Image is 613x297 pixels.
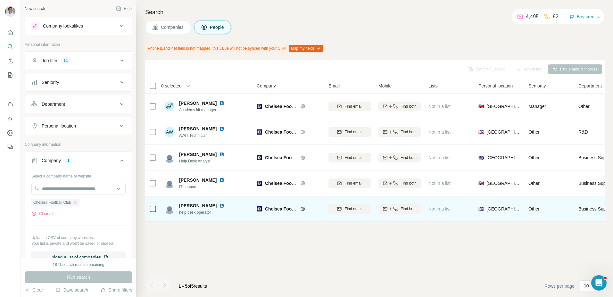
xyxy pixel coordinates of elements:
[5,127,15,139] button: Dashboard
[179,107,227,113] span: Academy kit manager
[161,24,184,30] span: Companies
[328,127,371,137] button: Find email
[401,206,417,212] span: Find both
[428,206,451,211] span: Not in a list
[344,206,362,212] span: Find email
[478,129,484,135] span: 🇬🇧
[378,102,421,111] button: Find both
[428,104,451,109] span: Not in a list
[219,177,224,183] img: LinkedIn logo
[401,180,417,186] span: Find both
[25,153,132,171] button: Company1
[553,13,559,21] p: 82
[265,104,312,109] span: Chelsea Football Club
[478,154,484,161] span: 🇬🇧
[178,284,187,289] span: 1 - 5
[5,113,15,125] button: Use Surfe API
[344,103,362,109] span: Find email
[569,12,599,21] button: Buy credits
[112,4,136,13] button: Hide
[31,171,126,179] div: Select a company name or website
[378,178,421,188] button: Find both
[528,155,540,160] span: Other
[328,153,371,162] button: Find email
[578,83,602,89] span: Department
[5,99,15,111] button: Use Surfe on LinkedIn
[591,275,607,291] iframe: Intercom live chat
[289,45,323,52] button: Map my fields
[219,101,224,106] img: LinkedIn logo
[428,129,451,135] span: Not in a list
[5,141,15,153] button: Feedback
[528,83,546,89] span: Seniority
[179,158,227,164] span: Help Desk Analyst
[486,129,521,135] span: [GEOGRAPHIC_DATA]
[178,284,207,289] span: results
[164,153,175,163] img: Avatar
[328,178,371,188] button: Find email
[378,153,421,162] button: Find both
[42,101,65,107] div: Department
[5,55,15,67] button: Enrich CSV
[528,181,540,186] span: Other
[578,103,590,110] span: Other
[5,41,15,53] button: Search
[31,241,126,246] p: Your list is private and won't be saved or shared.
[25,75,132,90] button: Seniority
[257,206,262,211] img: Logo of Chelsea Football Club
[378,204,421,214] button: Find both
[486,154,521,161] span: [GEOGRAPHIC_DATA]
[179,210,227,215] span: help desk operator
[42,157,61,164] div: Company
[528,129,540,135] span: Other
[344,180,362,186] span: Find email
[179,177,217,183] span: [PERSON_NAME]
[25,142,132,147] p: Company information
[5,27,15,38] button: Quick start
[528,104,546,109] span: Manager
[478,206,484,212] span: 🇬🇧
[179,184,227,190] span: IT support
[486,103,521,110] span: [GEOGRAPHIC_DATA]
[5,69,15,81] button: My lists
[164,101,175,111] img: Avatar
[179,133,227,138] span: AV/IT Technician
[61,58,70,63] div: 11
[164,204,175,214] img: Avatar
[25,53,132,68] button: Job title11
[219,152,224,157] img: LinkedIn logo
[179,126,217,132] span: [PERSON_NAME]
[161,83,182,89] span: 0 selected
[164,178,175,188] img: Avatar
[344,129,362,135] span: Find email
[31,211,53,217] button: Clear all
[219,203,224,208] img: LinkedIn logo
[528,206,540,211] span: Other
[401,103,417,109] span: Find both
[478,103,484,110] span: 🇬🇧
[401,155,417,161] span: Find both
[187,284,191,289] span: of
[210,24,225,30] span: People
[164,127,175,137] div: AW
[257,129,262,135] img: Logo of Chelsea Football Club
[42,123,76,129] div: Personal location
[265,181,312,186] span: Chelsea Football Club
[428,181,451,186] span: Not in a list
[428,155,451,160] span: Not in a list
[257,83,276,89] span: Company
[25,42,132,47] p: Personal information
[401,129,417,135] span: Find both
[328,102,371,111] button: Find email
[544,283,575,289] span: Rows per page
[526,13,539,21] p: 4,495
[257,181,262,186] img: Logo of Chelsea Football Club
[25,18,132,34] button: Company lookalikes
[25,118,132,134] button: Personal location
[179,202,217,209] span: [PERSON_NAME]
[25,96,132,112] button: Department
[5,6,15,17] img: Avatar
[265,206,312,211] span: Chelsea Football Club
[42,79,59,86] div: Seniority
[344,155,362,161] span: Find email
